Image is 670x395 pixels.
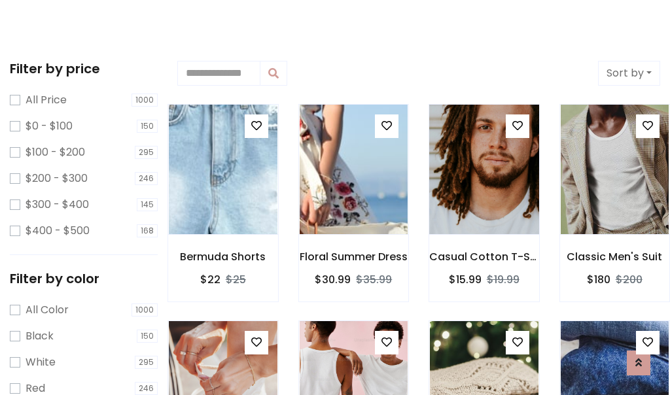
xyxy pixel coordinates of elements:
[135,146,158,159] span: 295
[26,354,56,370] label: White
[560,250,670,263] h6: Classic Men's Suit
[168,250,278,263] h6: Bermuda Shorts
[200,273,220,286] h6: $22
[299,250,409,263] h6: Floral Summer Dress
[26,328,54,344] label: Black
[132,303,158,317] span: 1000
[26,92,67,108] label: All Price
[135,356,158,369] span: 295
[356,272,392,287] del: $35.99
[10,61,158,77] h5: Filter by price
[487,272,520,287] del: $19.99
[26,171,88,186] label: $200 - $300
[26,197,89,213] label: $300 - $400
[137,224,158,237] span: 168
[226,272,246,287] del: $25
[135,172,158,185] span: 246
[26,302,69,318] label: All Color
[137,330,158,343] span: 150
[26,145,85,160] label: $100 - $200
[449,273,482,286] h6: $15.99
[429,250,539,263] h6: Casual Cotton T-Shirt
[315,273,351,286] h6: $30.99
[137,198,158,211] span: 145
[10,271,158,286] h5: Filter by color
[587,273,610,286] h6: $180
[616,272,643,287] del: $200
[137,120,158,133] span: 150
[135,382,158,395] span: 246
[598,61,660,86] button: Sort by
[26,223,90,239] label: $400 - $500
[132,94,158,107] span: 1000
[26,118,73,134] label: $0 - $100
